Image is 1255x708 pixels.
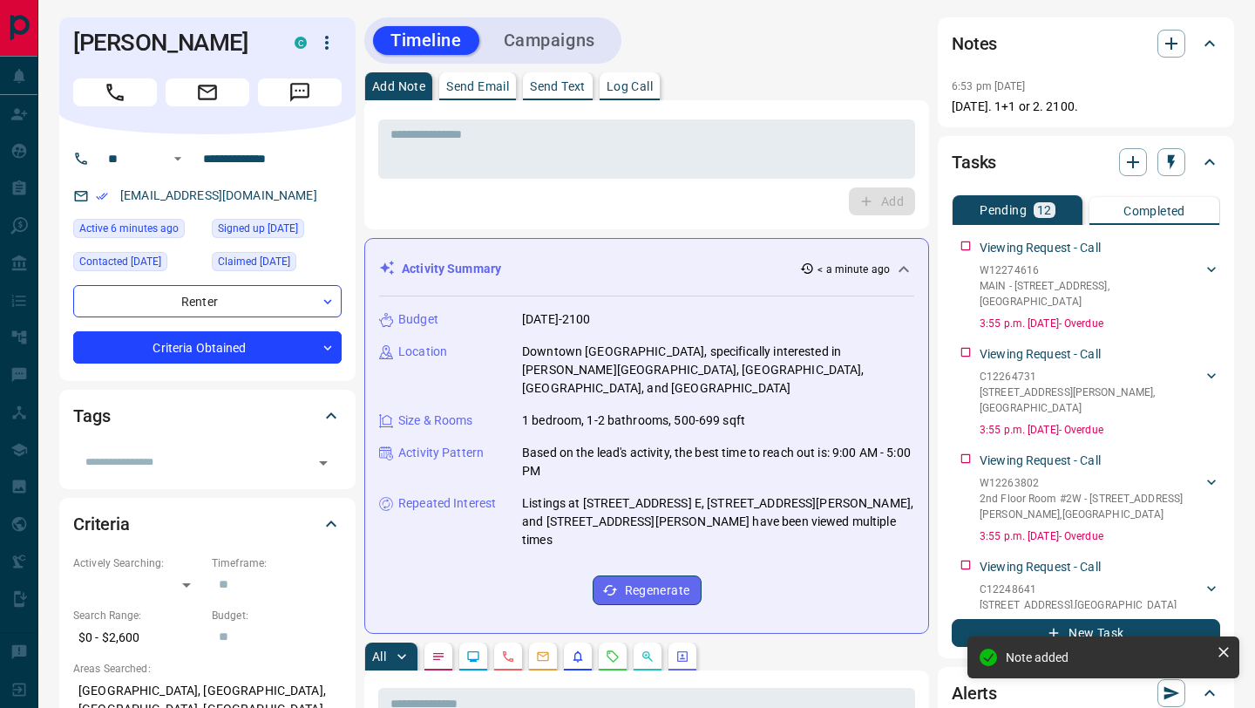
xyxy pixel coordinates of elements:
p: All [372,650,386,663]
button: Regenerate [593,575,702,605]
p: Send Email [446,80,509,92]
button: Open [311,451,336,475]
div: C12248641[STREET_ADDRESS],[GEOGRAPHIC_DATA] [980,578,1220,616]
h2: Tags [73,402,110,430]
p: 12 [1037,204,1052,216]
p: 3:55 p.m. [DATE] - Overdue [980,528,1220,544]
a: [EMAIL_ADDRESS][DOMAIN_NAME] [120,188,317,202]
div: Tasks [952,141,1220,183]
h2: Criteria [73,510,130,538]
span: Call [73,78,157,106]
p: 3:55 p.m. [DATE] - Overdue [980,422,1220,438]
div: Sat Jul 12 2025 [73,252,203,276]
svg: Listing Alerts [571,650,585,664]
p: 1 bedroom, 1-2 bathrooms, 500-699 sqft [522,412,745,430]
div: C12264731[STREET_ADDRESS][PERSON_NAME],[GEOGRAPHIC_DATA] [980,365,1220,419]
div: condos.ca [295,37,307,49]
div: Activity Summary< a minute ago [379,253,914,285]
p: Budget [398,310,438,329]
div: Renter [73,285,342,317]
p: Viewing Request - Call [980,558,1101,576]
p: MAIN - [STREET_ADDRESS] , [GEOGRAPHIC_DATA] [980,278,1203,310]
p: Viewing Request - Call [980,452,1101,470]
p: Timeframe: [212,555,342,571]
svg: Agent Actions [675,650,689,664]
button: Timeline [373,26,479,55]
p: Activity Pattern [398,444,484,462]
div: Criteria [73,503,342,545]
p: W12274616 [980,262,1203,278]
p: Downtown [GEOGRAPHIC_DATA], specifically interested in [PERSON_NAME][GEOGRAPHIC_DATA], [GEOGRAPHI... [522,343,914,398]
p: [STREET_ADDRESS][PERSON_NAME] , [GEOGRAPHIC_DATA] [980,385,1203,416]
p: [DATE]-2100 [522,310,590,329]
span: Active 6 minutes ago [79,220,179,237]
p: [STREET_ADDRESS] , [GEOGRAPHIC_DATA] [980,597,1177,613]
button: Open [167,148,188,169]
div: Thu Aug 14 2025 [73,219,203,243]
div: Sat Jul 12 2025 [212,252,342,276]
svg: Requests [606,650,620,664]
button: Campaigns [486,26,613,55]
p: Budget: [212,608,342,623]
p: Completed [1123,205,1185,217]
span: Signed up [DATE] [218,220,298,237]
p: W12263802 [980,475,1203,491]
p: C12264731 [980,369,1203,385]
p: Viewing Request - Call [980,345,1101,364]
span: Message [258,78,342,106]
p: 2nd Floor Room #2W - [STREET_ADDRESS][PERSON_NAME] , [GEOGRAPHIC_DATA] [980,491,1203,522]
p: Search Range: [73,608,203,623]
p: 6:53 pm [DATE] [952,80,1026,92]
svg: Opportunities [641,650,655,664]
h2: Notes [952,30,997,58]
h2: Tasks [952,148,996,176]
p: Activity Summary [402,260,501,278]
p: Send Text [530,80,586,92]
svg: Email Verified [96,190,108,202]
p: Areas Searched: [73,661,342,677]
p: Size & Rooms [398,412,473,430]
svg: Emails [536,650,550,664]
p: Listings at [STREET_ADDRESS] E, [STREET_ADDRESS][PERSON_NAME], and [STREET_ADDRESS][PERSON_NAME] ... [522,494,914,549]
div: Note added [1006,650,1210,664]
svg: Notes [431,650,445,664]
div: Wed Jul 26 2023 [212,219,342,243]
p: Based on the lead's activity, the best time to reach out is: 9:00 AM - 5:00 PM [522,444,914,480]
div: W122638022nd Floor Room #2W - [STREET_ADDRESS][PERSON_NAME],[GEOGRAPHIC_DATA] [980,472,1220,526]
svg: Calls [501,650,515,664]
p: Viewing Request - Call [980,239,1101,257]
span: Contacted [DATE] [79,253,161,270]
p: < a minute ago [817,262,890,277]
div: W12274616MAIN - [STREET_ADDRESS],[GEOGRAPHIC_DATA] [980,259,1220,313]
button: New Task [952,619,1220,647]
p: Repeated Interest [398,494,496,513]
p: [DATE]. 1+1 or 2. 2100. [952,98,1220,116]
p: $0 - $2,600 [73,623,203,652]
svg: Lead Browsing Activity [466,650,480,664]
h2: Alerts [952,679,997,707]
div: Tags [73,395,342,437]
p: Add Note [372,80,425,92]
span: Email [166,78,249,106]
p: Pending [980,204,1027,216]
p: Log Call [607,80,653,92]
span: Claimed [DATE] [218,253,290,270]
p: Actively Searching: [73,555,203,571]
p: C12248641 [980,582,1177,597]
p: 3:55 p.m. [DATE] - Overdue [980,316,1220,331]
h1: [PERSON_NAME] [73,29,268,57]
div: Notes [952,23,1220,65]
div: Criteria Obtained [73,331,342,364]
p: Location [398,343,447,361]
